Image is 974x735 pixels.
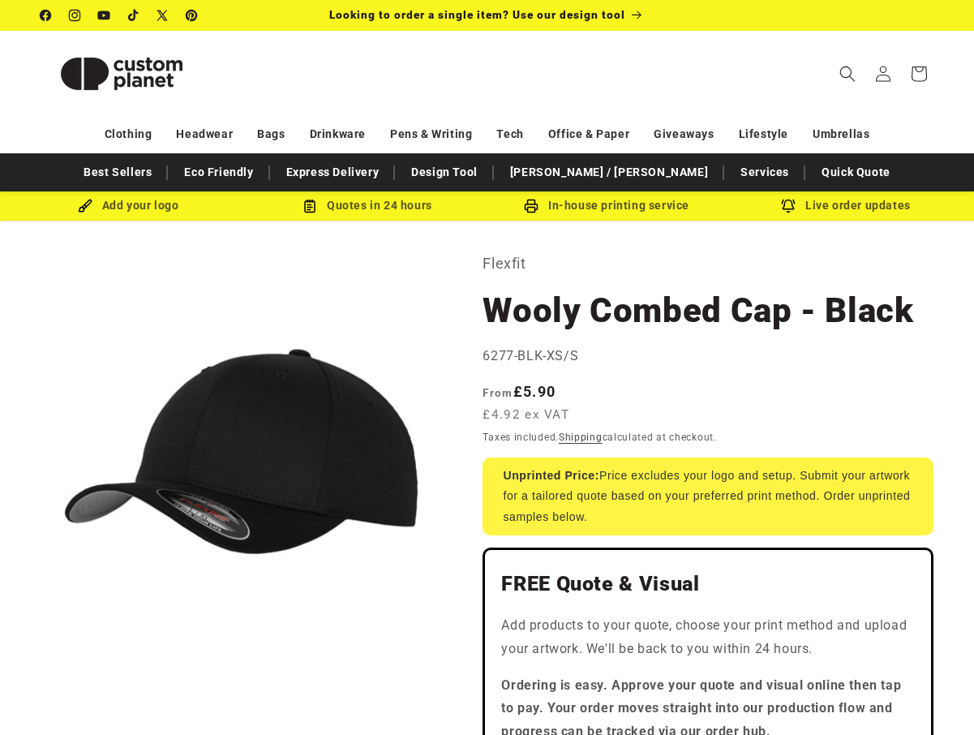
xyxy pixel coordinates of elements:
a: Headwear [176,120,233,148]
img: Brush Icon [78,199,92,213]
strong: £5.90 [483,383,556,400]
a: Pens & Writing [390,120,472,148]
a: [PERSON_NAME] / [PERSON_NAME] [502,158,716,187]
media-gallery: Gallery Viewer [41,251,442,652]
a: Best Sellers [75,158,160,187]
img: Order Updates Icon [302,199,317,213]
p: Add products to your quote, choose your print method and upload your artwork. We'll be back to yo... [501,614,915,661]
div: Price excludes your logo and setup. Submit your artwork for a tailored quote based on your prefer... [483,458,933,535]
a: Quick Quote [813,158,899,187]
a: Lifestyle [739,120,788,148]
a: Shipping [559,432,603,443]
a: Eco Friendly [176,158,261,187]
a: Custom Planet [35,31,209,116]
strong: Unprinted Price: [503,469,599,482]
div: Taxes included. calculated at checkout. [483,429,933,445]
a: Services [732,158,797,187]
a: Giveaways [654,120,714,148]
span: Looking to order a single item? Use our design tool [329,8,625,21]
a: Umbrellas [813,120,869,148]
div: Live order updates [727,196,966,216]
a: Tech [496,120,523,148]
span: £4.92 ex VAT [483,406,569,424]
a: Bags [257,120,285,148]
a: Design Tool [403,158,486,187]
img: Order updates [781,199,796,213]
a: Drinkware [310,120,366,148]
a: Express Delivery [278,158,388,187]
a: Clothing [105,120,152,148]
img: In-house printing [524,199,538,213]
h1: Wooly Combed Cap - Black [483,289,933,333]
img: Custom Planet [41,37,203,110]
p: Flexfit [483,251,933,277]
div: Add your logo [9,196,248,216]
summary: Search [830,56,865,92]
span: From [483,386,513,399]
div: Quotes in 24 hours [248,196,487,216]
a: Office & Paper [548,120,629,148]
span: 6277-BLK-XS/S [483,348,578,363]
div: In-house printing service [487,196,727,216]
h2: FREE Quote & Visual [501,571,915,597]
